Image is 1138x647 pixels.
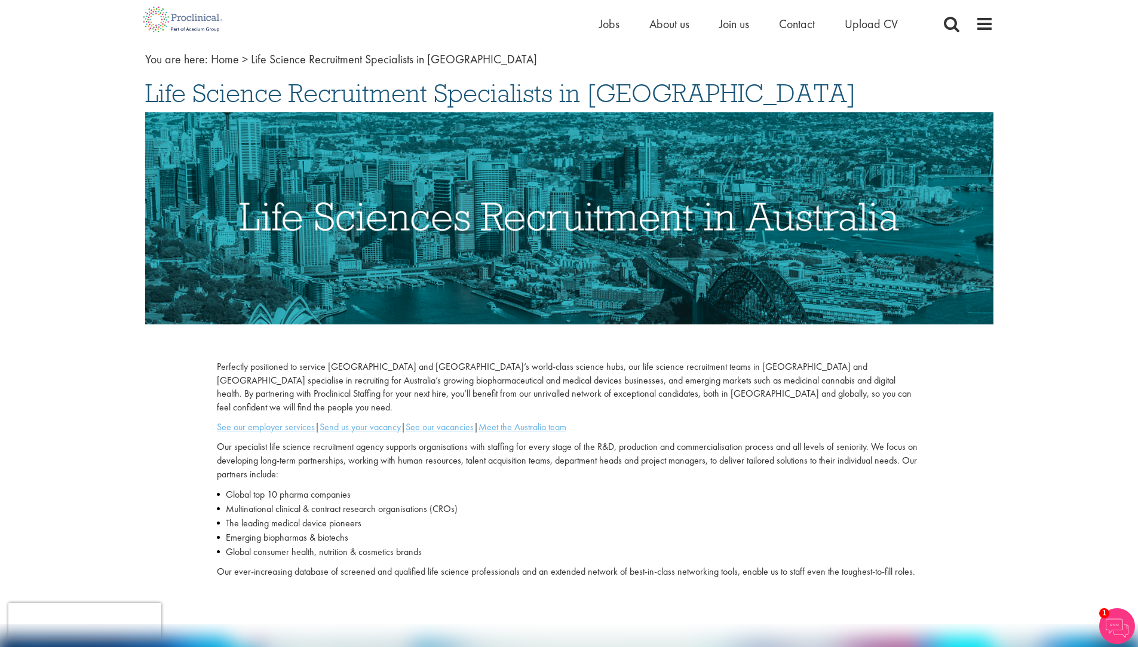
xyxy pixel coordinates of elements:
[217,421,921,434] p: | | |
[1099,608,1109,618] span: 1
[145,77,856,109] span: Life Science Recruitment Specialists in [GEOGRAPHIC_DATA]
[217,421,315,433] a: See our employer services
[145,51,208,67] span: You are here:
[217,440,921,482] p: Our specialist life science recruitment agency supports organisations with staffing for every sta...
[8,603,161,639] iframe: reCAPTCHA
[217,531,921,545] li: Emerging biopharmas & biotechs
[217,545,921,559] li: Global consumer health, nutrition & cosmetics brands
[599,16,619,32] a: Jobs
[251,51,537,67] span: Life Science Recruitment Specialists in [GEOGRAPHIC_DATA]
[217,487,921,502] li: Global top 10 pharma companies
[217,502,921,516] li: Multinational clinical & contract research organisations (CROs)
[145,112,993,324] img: Life Sciences Recruitment in Australia
[779,16,815,32] a: Contact
[478,421,566,433] a: Meet the Australia team
[1099,608,1135,644] img: Chatbot
[320,421,401,433] a: Send us your vacancy
[719,16,749,32] a: Join us
[242,51,248,67] span: >
[211,51,239,67] a: breadcrumb link
[406,421,474,433] a: See our vacancies
[217,565,921,579] p: Our ever-increasing database of screened and qualified life science professionals and an extended...
[845,16,898,32] a: Upload CV
[217,516,921,531] li: The leading medical device pioneers
[217,360,921,415] p: Perfectly positioned to service [GEOGRAPHIC_DATA] and [GEOGRAPHIC_DATA]’s world-class science hub...
[649,16,689,32] a: About us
